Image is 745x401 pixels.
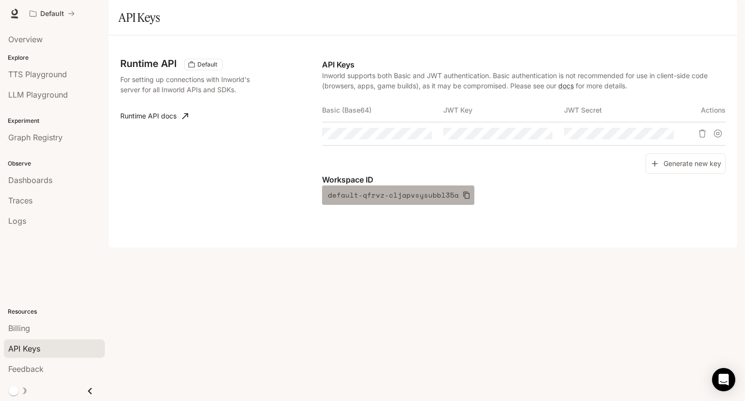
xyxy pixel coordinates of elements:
[685,99,726,122] th: Actions
[25,4,79,23] button: All workspaces
[184,59,223,70] div: These keys will apply to your current workspace only
[443,99,565,122] th: JWT Key
[118,8,160,27] h1: API Keys
[322,99,443,122] th: Basic (Base64)
[558,82,574,90] a: docs
[646,153,726,174] button: Generate new key
[116,106,192,126] a: Runtime API docs
[322,70,726,91] p: Inworld supports both Basic and JWT authentication. Basic authentication is not recommended for u...
[710,126,726,141] button: Suspend API key
[322,59,726,70] p: API Keys
[322,185,474,205] button: default-qfrvz-cljapvsysubbl35a
[194,60,221,69] span: Default
[322,174,726,185] p: Workspace ID
[564,99,685,122] th: JWT Secret
[120,59,177,68] h3: Runtime API
[120,74,266,95] p: For setting up connections with Inworld's server for all Inworld APIs and SDKs.
[40,10,64,18] p: Default
[712,368,735,391] div: Open Intercom Messenger
[695,126,710,141] button: Delete API key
